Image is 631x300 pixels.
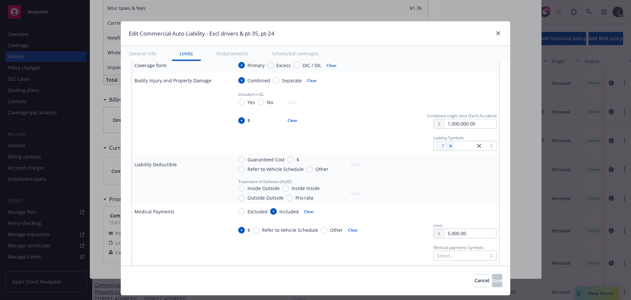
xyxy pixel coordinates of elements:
input: Pro-rata [286,195,293,201]
input: Excluded [238,208,245,215]
span: Outside Outside [247,194,284,201]
span: Inside Outside [247,185,280,192]
span: Combined single Limit (Each Accident) [427,113,497,119]
span: Inside Inside [292,185,320,192]
span: Included in GL [238,92,264,97]
span: Yes [247,99,255,106]
span: $ [247,117,250,124]
input: No [258,99,264,105]
button: Scheduled coverages [264,46,327,61]
input: Guaranteed Cost [238,156,245,163]
span: Separate [282,77,302,84]
div: Medical Payments [134,208,175,215]
button: Clear [284,116,301,125]
span: Liability Symbols [433,135,464,141]
input: Primary [238,62,245,68]
span: DIC / DIL [303,62,321,69]
input: Included [270,208,277,215]
input: Refer to Vehicle Schedule [253,227,259,233]
span: Excluded [247,208,268,215]
input: Inside Inside [282,185,289,192]
span: Combined [247,77,270,84]
span: $ [296,156,299,163]
button: Clear [303,76,321,85]
input: $ [238,227,245,233]
span: Excess [276,62,291,69]
span: Limit [433,223,442,228]
span: Guaranteed Cost [247,156,285,163]
span: $ [247,227,250,233]
span: Refer to Vehicle Schedule [247,166,304,173]
button: Limits [172,46,201,61]
input: Refer to Vehicle Schedule [238,166,245,173]
span: Treatment of Defense (ALAE) [238,179,292,184]
span: Medical payments Symbols [433,245,483,250]
h1: Edit Commercial Auto Liability - Excl drivers & pt-35, pt-24 [129,29,274,38]
input: Other [306,166,313,173]
input: $ [287,156,294,163]
button: Clear [323,61,340,70]
span: Other [330,227,343,233]
button: Clear [344,226,362,235]
span: Primary [247,62,265,69]
span: Refer to Vehicle Schedule [262,227,318,233]
button: General info [121,46,164,61]
input: Outside Outside [238,195,245,201]
span: Included [279,208,299,215]
input: Other [321,227,327,233]
input: Yes [238,99,245,105]
span: No [267,99,273,106]
input: Combined [238,77,245,84]
input: Separate [273,77,279,84]
div: Liability Deductible [134,161,177,168]
button: Clear [300,207,318,216]
span: Pro-rata [295,194,313,201]
input: DIC / DIL [293,62,300,68]
input: Inside Outside [238,185,245,192]
input: $ [238,117,245,124]
div: Bodily Injury and Property Damage [134,77,211,84]
button: Endorsements [209,46,256,61]
div: Coverage form [134,62,167,69]
span: Other [315,166,328,173]
input: Excess [267,62,274,68]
